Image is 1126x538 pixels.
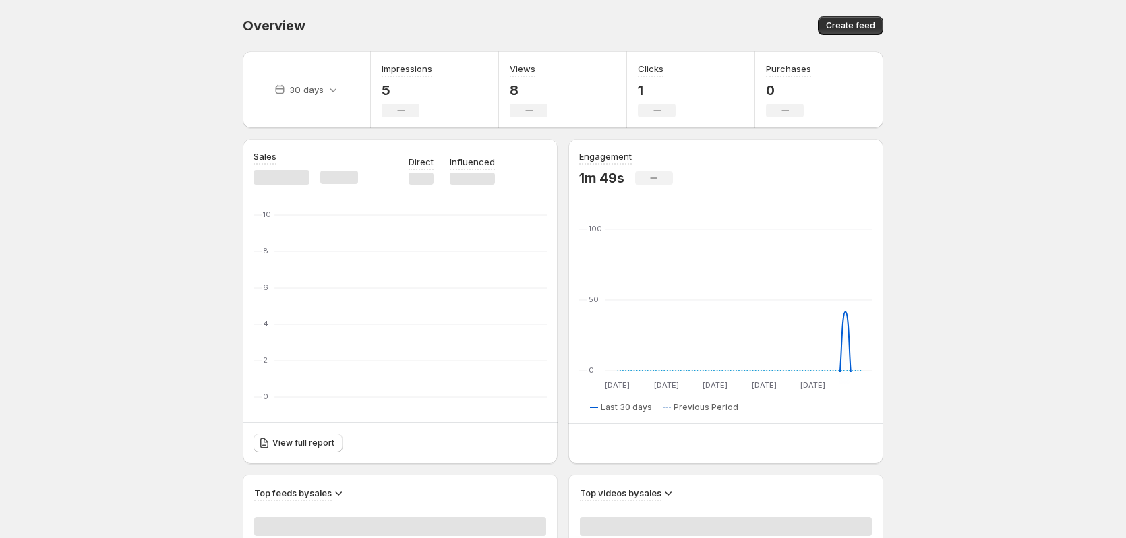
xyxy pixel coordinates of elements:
[263,319,268,328] text: 4
[382,82,432,98] p: 5
[605,380,630,390] text: [DATE]
[289,83,324,96] p: 30 days
[826,20,875,31] span: Create feed
[272,438,334,448] span: View full report
[254,434,343,452] a: View full report
[752,380,777,390] text: [DATE]
[766,62,811,76] h3: Purchases
[382,62,432,76] h3: Impressions
[654,380,679,390] text: [DATE]
[703,380,728,390] text: [DATE]
[580,486,661,500] h3: Top videos by sales
[638,62,663,76] h3: Clicks
[579,150,632,163] h3: Engagement
[638,82,676,98] p: 1
[818,16,883,35] button: Create feed
[263,355,268,365] text: 2
[589,365,594,375] text: 0
[254,486,332,500] h3: Top feeds by sales
[263,246,268,256] text: 8
[510,62,535,76] h3: Views
[409,155,434,169] p: Direct
[510,82,547,98] p: 8
[766,82,811,98] p: 0
[589,224,602,233] text: 100
[579,170,624,186] p: 1m 49s
[589,295,599,304] text: 50
[674,402,738,413] span: Previous Period
[263,282,268,292] text: 6
[601,402,652,413] span: Last 30 days
[800,380,825,390] text: [DATE]
[263,392,268,401] text: 0
[243,18,305,34] span: Overview
[254,150,276,163] h3: Sales
[450,155,495,169] p: Influenced
[263,210,271,219] text: 10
